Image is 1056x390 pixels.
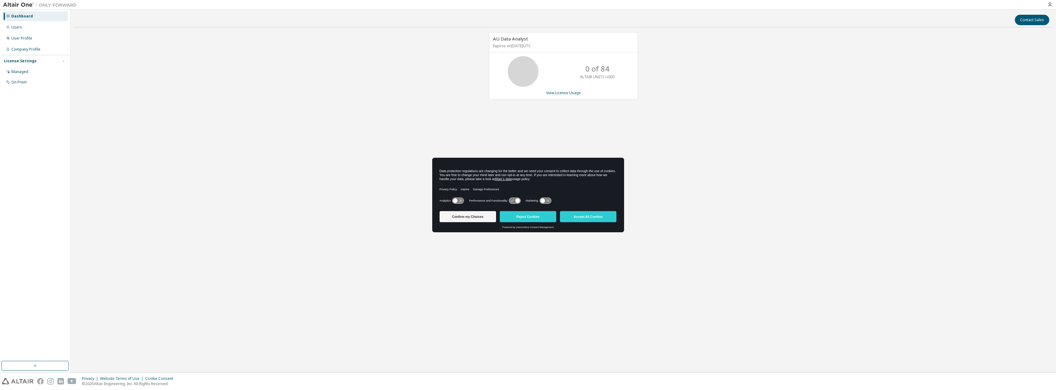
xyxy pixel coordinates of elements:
img: youtube.svg [68,378,76,384]
div: Company Profile [11,47,41,52]
button: Contact Sales [1015,15,1049,25]
div: Managed [11,69,28,74]
p: © 2025 Altair Engineering, Inc. All Rights Reserved. [82,381,177,386]
p: Expires on [DATE] UTC [493,43,632,48]
div: License Settings [4,59,37,64]
div: Cookie Consent [145,376,177,381]
div: Dashboard [11,14,33,19]
div: Users [11,25,22,30]
span: AU Data Analyst [493,36,528,42]
p: 0 of 84 [585,64,609,74]
div: User Profile [11,36,32,41]
img: facebook.svg [37,378,44,384]
a: View License Usage [546,90,581,95]
img: Altair One [3,2,80,8]
div: On Prem [11,80,27,85]
img: linkedin.svg [57,378,64,384]
p: ALTAIR UNITS USED [580,74,615,79]
div: Privacy [82,376,100,381]
img: instagram.svg [47,378,54,384]
img: altair_logo.svg [2,378,33,384]
div: Website Terms of Use [100,376,145,381]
